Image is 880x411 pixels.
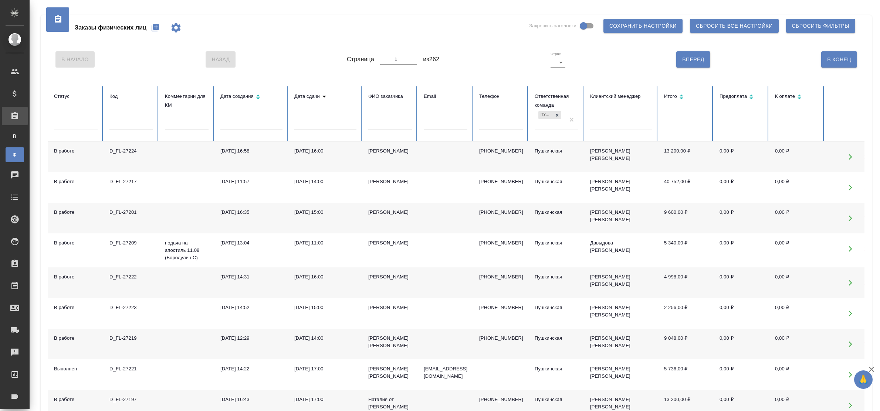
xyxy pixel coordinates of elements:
div: Код [109,92,153,101]
div: Пушкинская [535,335,578,342]
td: 0,00 ₽ [769,298,825,329]
td: 0,00 ₽ [769,329,825,359]
td: 13 200,00 ₽ [658,141,714,172]
div: Пушкинская [535,239,578,247]
span: Сохранить настройки [609,21,677,31]
div: [DATE] 14:22 [220,365,282,373]
button: Удалить [859,210,874,226]
div: [PERSON_NAME] [368,209,412,216]
button: Сохранить настройки [603,19,683,33]
div: Пушкинская [535,304,578,311]
p: [PHONE_NUMBER] [479,273,523,281]
div: D_FL-27197 [109,396,153,403]
div: В работе [54,335,98,342]
div: Комментарии для КМ [165,92,209,110]
td: 0,00 ₽ [714,141,769,172]
div: Пушкинская [538,111,553,119]
div: В работе [54,178,98,185]
div: [DATE] 14:52 [220,304,282,311]
td: 9 600,00 ₽ [658,203,714,233]
td: 0,00 ₽ [714,267,769,298]
span: Сбросить фильтры [792,21,849,31]
span: 🙏 [857,372,870,387]
td: 0,00 ₽ [769,141,825,172]
p: [PHONE_NUMBER] [479,396,523,403]
button: Открыть [843,149,858,164]
div: [DATE] 13:04 [220,239,282,247]
p: [PHONE_NUMBER] [479,147,523,155]
td: [PERSON_NAME] [PERSON_NAME] [584,141,658,172]
a: В [6,129,24,144]
div: Сортировка [220,92,282,103]
div: D_FL-27209 [109,239,153,247]
div: [PERSON_NAME] [PERSON_NAME] [368,335,412,349]
td: [PERSON_NAME] [PERSON_NAME] [584,298,658,329]
div: Пушкинская [535,396,578,403]
button: Удалить [859,306,874,321]
span: Вперед [682,55,704,64]
div: Пушкинская [535,273,578,281]
div: [PERSON_NAME] [368,273,412,281]
button: Сбросить все настройки [690,19,779,33]
button: Удалить [859,149,874,164]
div: [DATE] 16:00 [294,147,356,155]
div: [PERSON_NAME] [368,239,412,247]
div: [DATE] 12:29 [220,335,282,342]
td: [PERSON_NAME] [PERSON_NAME] [584,267,658,298]
span: Страница [347,55,374,64]
div: [DATE] 11:00 [294,239,356,247]
div: Наталия от [PERSON_NAME] [368,396,412,411]
span: В [9,133,20,140]
td: 2 256,00 ₽ [658,298,714,329]
p: [EMAIL_ADDRESS][DOMAIN_NAME] [424,365,467,380]
button: Открыть [843,367,858,382]
p: [PHONE_NUMBER] [479,239,523,247]
div: В работе [54,209,98,216]
div: [PERSON_NAME] [368,147,412,155]
div: [DATE] 14:00 [294,178,356,185]
button: Открыть [843,306,858,321]
button: Открыть [843,241,858,256]
div: Телефон [479,92,523,101]
td: 0,00 ₽ [714,298,769,329]
button: 🙏 [854,370,873,389]
div: Ответственная команда [535,92,578,110]
div: D_FL-27221 [109,365,153,373]
div: D_FL-27217 [109,178,153,185]
td: 0,00 ₽ [769,267,825,298]
div: [DATE] 17:00 [294,396,356,403]
span: Ф [9,151,20,158]
td: 0,00 ₽ [769,233,825,267]
td: 0,00 ₽ [714,329,769,359]
div: [DATE] 17:00 [294,365,356,373]
div: [DATE] 14:31 [220,273,282,281]
div: Пушкинская [535,147,578,155]
div: Сортировка [720,92,763,103]
div: [DATE] 16:00 [294,273,356,281]
div: [PERSON_NAME] [368,178,412,185]
td: 40 752,00 ₽ [658,172,714,203]
div: [DATE] 11:57 [220,178,282,185]
td: Давыдова [PERSON_NAME] [584,233,658,267]
span: из 262 [423,55,439,64]
div: Сортировка [294,92,356,101]
div: D_FL-27219 [109,335,153,342]
td: 5 736,00 ₽ [658,359,714,390]
div: [DATE] 15:00 [294,209,356,216]
span: Закрепить заголовки [529,22,576,30]
span: Сбросить все настройки [696,21,773,31]
td: 0,00 ₽ [714,233,769,267]
button: Вперед [676,51,710,68]
div: Клиентский менеджер [590,92,652,101]
button: Удалить [859,275,874,290]
button: Создать [146,19,164,37]
p: [PHONE_NUMBER] [479,304,523,311]
div: Пушкинская [535,365,578,373]
td: 5 340,00 ₽ [658,233,714,267]
td: [PERSON_NAME] [PERSON_NAME] [584,329,658,359]
div: В работе [54,396,98,403]
span: В Конец [827,55,851,64]
label: Строк [551,52,561,56]
td: 0,00 ₽ [769,203,825,233]
td: [PERSON_NAME] [PERSON_NAME] [584,172,658,203]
